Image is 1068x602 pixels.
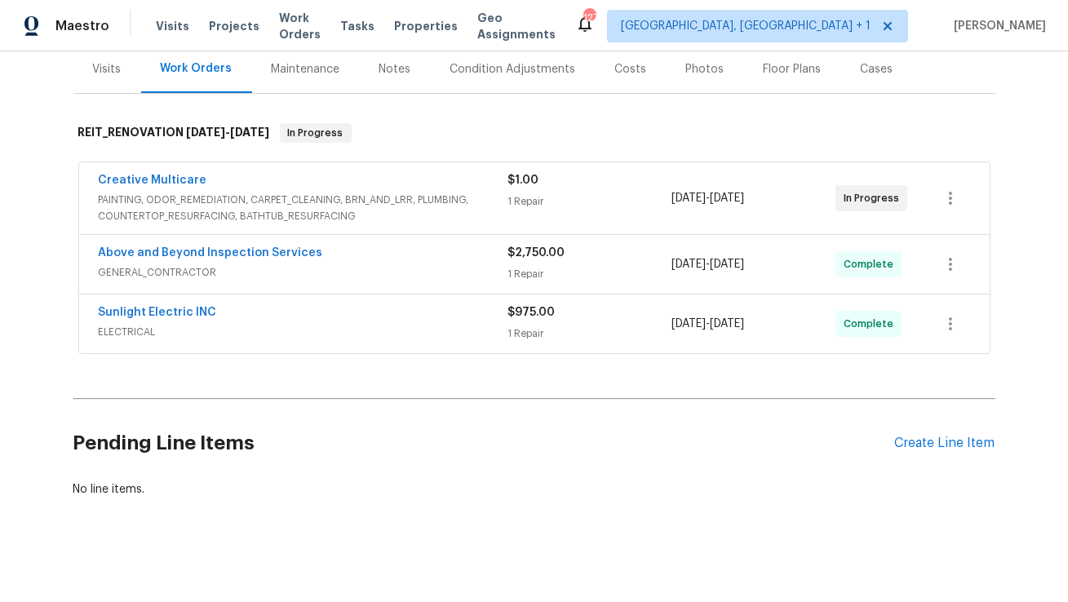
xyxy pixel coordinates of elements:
[844,256,900,272] span: Complete
[947,18,1046,34] span: [PERSON_NAME]
[671,259,706,270] span: [DATE]
[156,18,189,34] span: Visits
[508,247,565,259] span: $2,750.00
[93,61,122,77] div: Visits
[710,259,744,270] span: [DATE]
[671,256,744,272] span: -
[209,18,259,34] span: Projects
[450,61,576,77] div: Condition Adjustments
[671,190,744,206] span: -
[99,192,508,224] span: PAINTING, ODOR_REMEDIATION, CARPET_CLEANING, BRN_AND_LRR, PLUMBING, COUNTERTOP_RESURFACING, BATHT...
[55,18,109,34] span: Maestro
[671,318,706,330] span: [DATE]
[73,481,995,498] div: No line items.
[73,405,895,481] h2: Pending Line Items
[671,193,706,204] span: [DATE]
[764,61,822,77] div: Floor Plans
[615,61,647,77] div: Costs
[99,307,217,318] a: Sunlight Electric INC
[99,175,207,186] a: Creative Multicare
[379,61,411,77] div: Notes
[279,10,321,42] span: Work Orders
[508,266,672,282] div: 1 Repair
[710,318,744,330] span: [DATE]
[508,175,539,186] span: $1.00
[73,107,995,159] div: REIT_RENOVATION [DATE]-[DATE]In Progress
[583,10,595,26] div: 127
[99,264,508,281] span: GENERAL_CONTRACTOR
[99,324,508,340] span: ELECTRICAL
[394,18,458,34] span: Properties
[671,316,744,332] span: -
[686,61,725,77] div: Photos
[621,18,871,34] span: [GEOGRAPHIC_DATA], [GEOGRAPHIC_DATA] + 1
[844,190,906,206] span: In Progress
[161,60,233,77] div: Work Orders
[231,126,270,138] span: [DATE]
[99,247,323,259] a: Above and Beyond Inspection Services
[844,316,900,332] span: Complete
[710,193,744,204] span: [DATE]
[477,10,556,42] span: Geo Assignments
[508,325,672,342] div: 1 Repair
[281,125,350,141] span: In Progress
[508,307,556,318] span: $975.00
[187,126,226,138] span: [DATE]
[272,61,340,77] div: Maintenance
[508,193,672,210] div: 1 Repair
[187,126,270,138] span: -
[861,61,893,77] div: Cases
[895,436,995,451] div: Create Line Item
[78,123,270,143] h6: REIT_RENOVATION
[340,20,374,32] span: Tasks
